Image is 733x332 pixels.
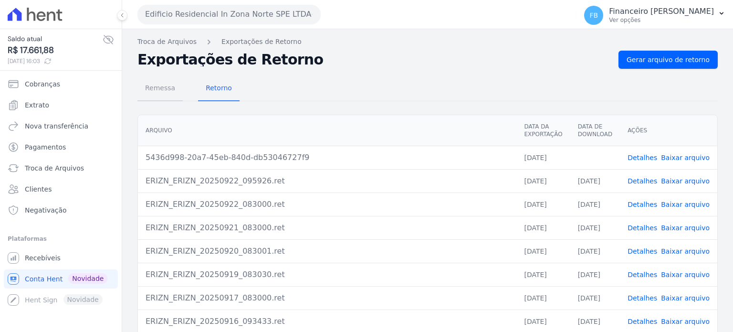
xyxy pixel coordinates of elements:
[200,78,238,97] span: Retorno
[516,193,570,216] td: [DATE]
[139,78,181,97] span: Remessa
[516,286,570,310] td: [DATE]
[516,115,570,146] th: Data da Exportação
[221,37,302,47] a: Exportações de Retorno
[628,271,657,278] a: Detalhes
[570,169,620,193] td: [DATE]
[137,76,183,101] a: Remessa
[146,222,509,234] div: ERIZN_ERIZN_20250921_083000.ret
[25,142,66,152] span: Pagamentos
[146,292,509,304] div: ERIZN_ERIZN_20250917_083000.ret
[661,294,710,302] a: Baixar arquivo
[4,96,118,115] a: Extrato
[137,37,197,47] a: Troca de Arquivos
[628,224,657,232] a: Detalhes
[570,216,620,239] td: [DATE]
[661,154,710,161] a: Baixar arquivo
[25,79,60,89] span: Cobranças
[661,247,710,255] a: Baixar arquivo
[25,274,63,284] span: Conta Hent
[146,316,509,327] div: ERIZN_ERIZN_20250916_093433.ret
[4,180,118,199] a: Clientes
[589,12,598,19] span: FB
[8,75,114,310] nav: Sidebar
[68,273,107,284] span: Novidade
[516,216,570,239] td: [DATE]
[137,53,611,66] h2: Exportações de Retorno
[8,44,103,57] span: R$ 17.661,88
[4,248,118,268] a: Recebíveis
[146,199,509,210] div: ERIZN_ERIZN_20250922_083000.ret
[570,239,620,263] td: [DATE]
[516,146,570,169] td: [DATE]
[4,117,118,136] a: Nova transferência
[25,100,49,110] span: Extrato
[628,154,657,161] a: Detalhes
[570,193,620,216] td: [DATE]
[516,239,570,263] td: [DATE]
[146,175,509,187] div: ERIZN_ERIZN_20250922_095926.ret
[661,318,710,325] a: Baixar arquivo
[628,177,657,185] a: Detalhes
[627,55,710,64] span: Gerar arquivo de retorno
[4,138,118,157] a: Pagamentos
[570,286,620,310] td: [DATE]
[628,318,657,325] a: Detalhes
[25,253,61,263] span: Recebíveis
[516,263,570,286] td: [DATE]
[25,205,67,215] span: Negativação
[618,51,718,69] a: Gerar arquivo de retorno
[198,76,240,101] a: Retorno
[628,294,657,302] a: Detalhes
[661,201,710,208] a: Baixar arquivo
[25,121,88,131] span: Nova transferência
[4,75,118,94] a: Cobranças
[146,269,509,280] div: ERIZN_ERIZN_20250919_083030.ret
[570,263,620,286] td: [DATE]
[576,2,733,29] button: FB Financeiro [PERSON_NAME] Ver opções
[8,57,103,65] span: [DATE] 16:03
[25,163,84,173] span: Troca de Arquivos
[620,115,717,146] th: Ações
[4,201,118,220] a: Negativação
[628,201,657,208] a: Detalhes
[146,152,509,163] div: 5436d998-20a7-45eb-840d-db53046727f9
[4,159,118,178] a: Troca de Arquivos
[661,224,710,232] a: Baixar arquivo
[8,233,114,245] div: Plataformas
[609,7,714,16] p: Financeiro [PERSON_NAME]
[146,246,509,257] div: ERIZN_ERIZN_20250920_083001.ret
[628,247,657,255] a: Detalhes
[137,5,321,24] button: Edificio Residencial In Zona Norte SPE LTDA
[4,269,118,289] a: Conta Hent Novidade
[661,271,710,278] a: Baixar arquivo
[138,115,516,146] th: Arquivo
[661,177,710,185] a: Baixar arquivo
[570,115,620,146] th: Data de Download
[8,34,103,44] span: Saldo atual
[25,184,52,194] span: Clientes
[516,169,570,193] td: [DATE]
[609,16,714,24] p: Ver opções
[137,37,718,47] nav: Breadcrumb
